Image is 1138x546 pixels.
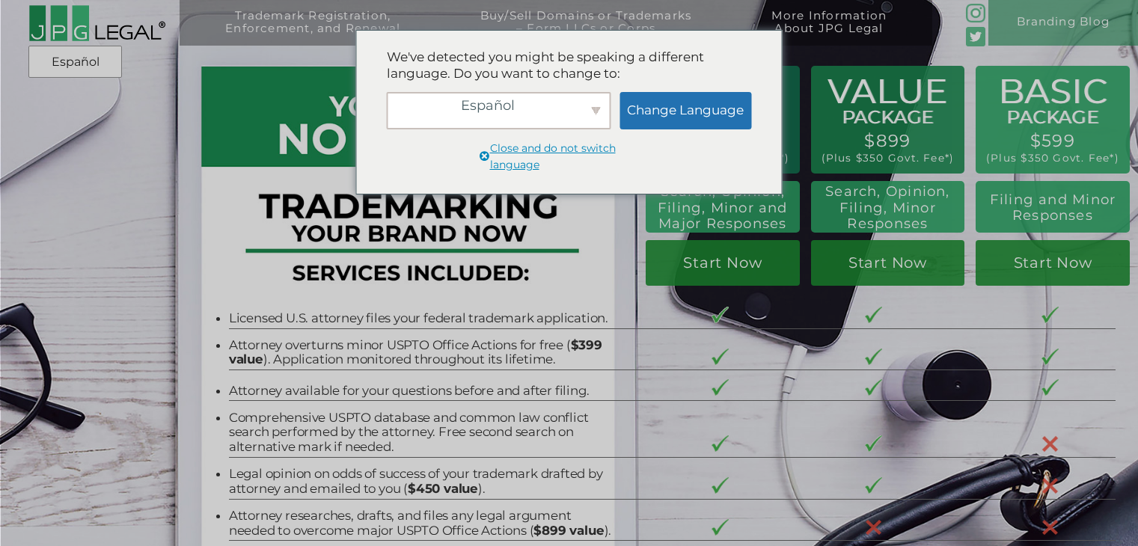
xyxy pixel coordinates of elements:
[446,10,726,55] a: Buy/Sell Domains or Trademarks– Form LLCs or Corps
[1041,519,1059,536] img: X-30-3.png
[712,519,729,536] img: checkmark-border-3.png
[712,477,729,494] img: checkmark-border-3.png
[229,467,613,497] li: Legal opinion on odds of success of your trademark drafted by attorney and emailed to you ( ).
[1041,349,1059,365] img: checkmark-border-3.png
[865,477,882,494] img: checkmark-border-3.png
[652,183,792,231] h2: Search, Opinion, Filing, Minor and Major Responses
[865,307,882,323] img: checkmark-border-3.png
[192,10,435,55] a: Trademark Registration,Enforcement, and Renewal
[229,509,613,539] li: Attorney researches, drafts, and files any legal argument needed to overcome major USPTO Office A...
[28,4,165,42] img: 2016-logo-black-letters-3-r.png
[811,240,964,285] a: Start Now
[533,523,604,538] b: $899 value
[229,311,613,326] li: Licensed U.S. attorney files your federal trademark application.
[737,10,921,55] a: More InformationAbout JPG Legal
[229,337,602,367] b: $399 value
[229,338,613,368] li: Attorney overturns minor USPTO Office Actions for free ( ). Application monitored throughout its ...
[712,307,729,323] img: checkmark-border-3.png
[976,240,1129,285] a: Start Now
[865,349,882,365] img: checkmark-border-3.png
[712,379,729,396] img: checkmark-border-3.png
[966,4,985,22] img: glyph-logo_May2016-green3-90.png
[478,149,490,168] span: Close and do not switch language
[1041,477,1059,494] img: X-30-3.png
[33,49,117,76] a: Español
[1041,435,1059,453] img: X-30-3.png
[985,191,1120,224] h2: Filing and Minor Responses
[620,92,751,129] a: Change Language
[966,27,985,46] img: Twitter_Social_Icon_Rounded_Square_Color-mid-green3-90.png
[490,141,661,173] span: Close and do not switch language
[387,92,611,129] div: Español
[646,240,799,285] a: Start Now
[1041,379,1059,396] img: checkmark-border-3.png
[408,481,478,496] b: $450 value
[712,435,729,452] img: checkmark-border-3.png
[820,183,955,231] h2: Search, Opinion, Filing, Minor Responses
[712,349,729,365] img: checkmark-border-3.png
[229,411,613,455] li: Comprehensive USPTO database and common law conflict search performed by the attorney. Free secon...
[387,49,752,82] div: We've detected you might be speaking a different language. Do you want to change to:
[865,435,882,452] img: checkmark-border-3.png
[1041,307,1059,323] img: checkmark-border-3.png
[865,519,882,536] img: X-30-3.png
[478,141,661,175] a: Close and do not switch language
[229,384,613,399] li: Attorney available for your questions before and after filing.
[865,379,882,396] img: checkmark-border-3.png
